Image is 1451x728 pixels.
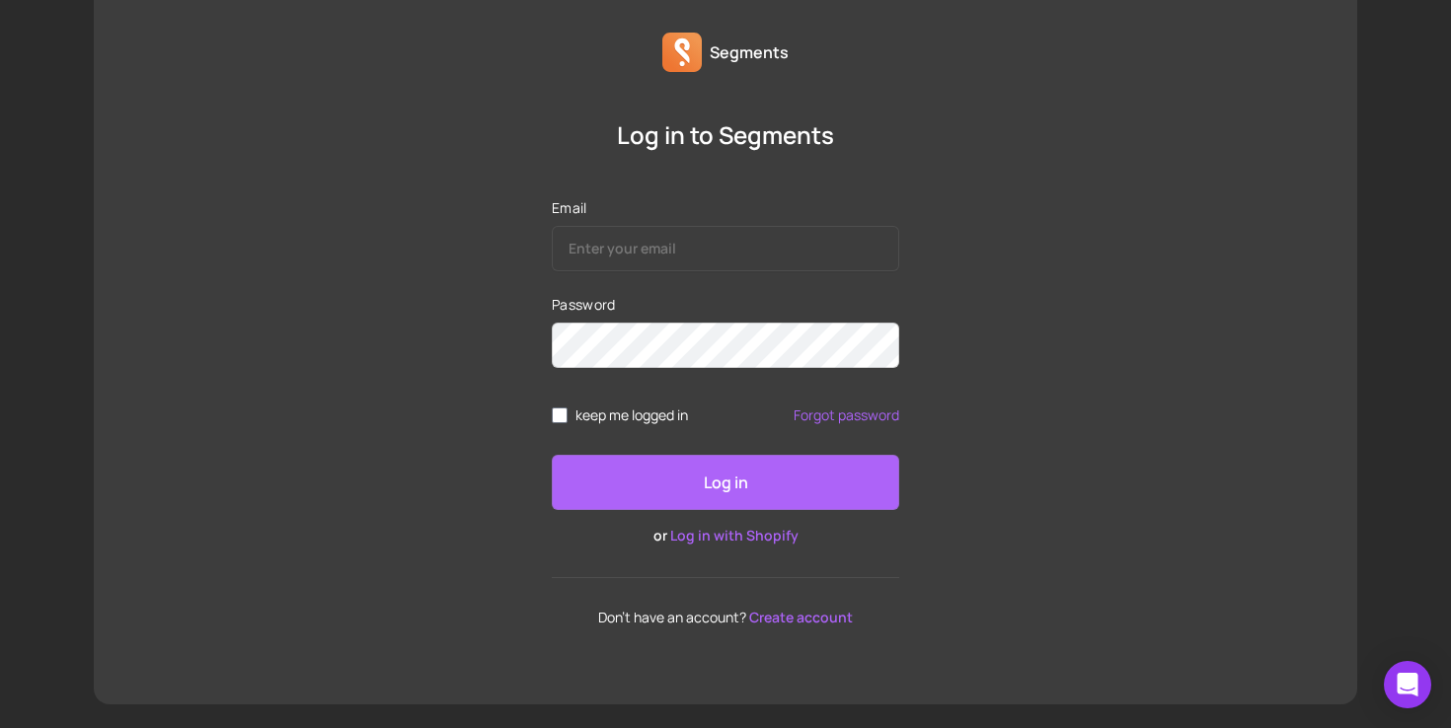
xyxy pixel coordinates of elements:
input: Password [552,323,899,368]
p: Don't have an account? [552,610,899,625]
div: Open Intercom Messenger [1384,661,1431,708]
p: Segments [710,40,789,64]
a: Create account [749,608,853,626]
input: Email [552,226,899,271]
p: Log in [704,471,748,494]
label: Email [552,198,899,218]
span: keep me logged in [575,407,688,423]
a: Forgot password [794,407,899,423]
button: Log in [552,455,899,510]
p: or [552,526,899,546]
p: Log in to Segments [552,119,899,151]
a: Log in with Shopify [670,526,799,545]
label: Password [552,295,899,315]
input: remember me [552,407,568,423]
